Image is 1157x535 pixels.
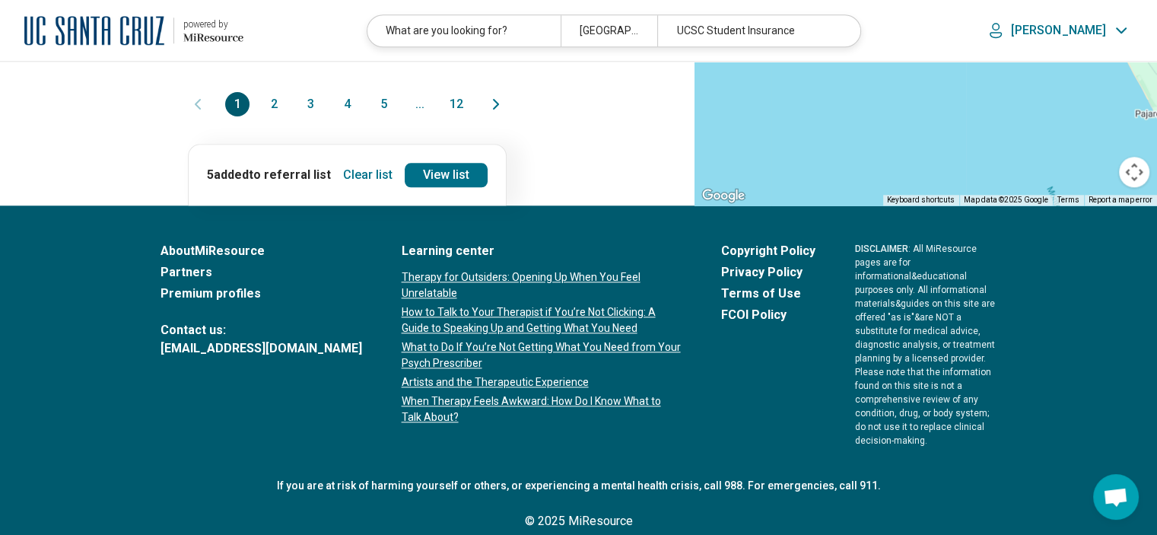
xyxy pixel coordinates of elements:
[207,166,331,184] p: 5 added
[402,393,682,425] a: When Therapy Feels Awkward: How Do I Know What to Talk About?
[161,285,362,303] a: Premium profiles
[408,92,432,116] span: ...
[161,478,997,494] p: If you are at risk of harming yourself or others, or experiencing a mental health crisis, call 98...
[225,92,250,116] button: 1
[24,12,164,49] img: University of California at Santa Cruz
[721,306,815,324] a: FCOI Policy
[1119,157,1149,187] button: Map camera controls
[887,195,955,205] button: Keyboard shortcuts
[444,92,469,116] button: 12
[337,163,399,187] button: Clear list
[402,339,682,371] a: What to Do If You’re Not Getting What You Need from Your Psych Prescriber
[161,242,362,260] a: AboutMiResource
[335,92,359,116] button: 4
[402,269,682,301] a: Therapy for Outsiders: Opening Up When You Feel Unrelatable
[161,512,997,530] p: © 2025 MiResource
[405,163,488,187] a: View list
[262,92,286,116] button: 2
[24,12,243,49] a: University of California at Santa Cruzpowered by
[964,196,1048,204] span: Map data ©2025 Google
[721,242,815,260] a: Copyright Policy
[402,304,682,336] a: How to Talk to Your Therapist if You’re Not Clicking: A Guide to Speaking Up and Getting What You...
[698,186,749,205] a: Open this area in Google Maps (opens a new window)
[1057,196,1079,204] a: Terms (opens in new tab)
[402,242,682,260] a: Learning center
[657,15,850,46] div: UCSC Student Insurance
[189,92,207,116] button: Previous page
[855,244,908,254] span: DISCLAIMER
[698,186,749,205] img: Google
[367,15,561,46] div: What are you looking for?
[561,15,657,46] div: [GEOGRAPHIC_DATA], [GEOGRAPHIC_DATA], [GEOGRAPHIC_DATA]
[1093,474,1139,520] div: Open chat
[249,167,331,182] span: to referral list
[1089,196,1152,204] a: Report a map error
[161,321,362,339] span: Contact us:
[1011,23,1106,38] p: [PERSON_NAME]
[402,374,682,390] a: Artists and the Therapeutic Experience
[371,92,396,116] button: 5
[855,242,997,447] p: : All MiResource pages are for informational & educational purposes only. All informational mater...
[161,339,362,358] a: [EMAIL_ADDRESS][DOMAIN_NAME]
[721,285,815,303] a: Terms of Use
[298,92,323,116] button: 3
[487,92,505,116] button: Next page
[161,263,362,282] a: Partners
[183,18,243,31] div: powered by
[721,263,815,282] a: Privacy Policy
